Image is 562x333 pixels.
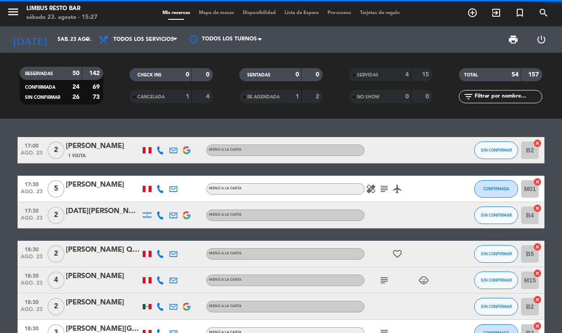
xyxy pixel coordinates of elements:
[392,249,403,259] i: favorite_border
[186,94,189,100] strong: 1
[21,150,43,160] span: ago. 23
[533,269,542,278] i: cancel
[66,297,140,308] div: [PERSON_NAME]
[481,304,512,309] span: SIN CONFIRMAR
[21,280,43,290] span: ago. 23
[527,26,555,53] div: LOG OUT
[405,94,409,100] strong: 0
[366,184,376,194] i: healing
[72,94,79,100] strong: 26
[247,73,270,77] span: SENTADAS
[483,186,509,191] span: CONFIRMADA
[295,72,299,78] strong: 0
[66,206,140,217] div: [DATE][PERSON_NAME]
[7,5,20,18] i: menu
[481,148,512,152] span: SIN CONFIRMAR
[137,73,162,77] span: CHECK INS
[93,84,101,90] strong: 69
[533,295,542,304] i: cancel
[323,11,356,15] span: Pre-acceso
[47,141,65,159] span: 2
[467,7,478,18] i: add_circle_outline
[474,245,518,263] button: SIN CONFIRMAR
[21,189,43,199] span: ago. 23
[21,297,43,307] span: 18:30
[533,243,542,251] i: cancel
[47,245,65,263] span: 2
[512,72,519,78] strong: 54
[186,72,189,78] strong: 0
[25,72,53,76] span: RESERVADAS
[379,184,389,194] i: subject
[47,271,65,289] span: 4
[209,213,241,217] span: MENÚ A LA CARTA
[93,94,101,100] strong: 73
[183,146,191,154] img: google-logo.png
[89,70,101,76] strong: 142
[474,141,518,159] button: SIN CONFIRMAR
[72,84,79,90] strong: 24
[66,179,140,191] div: [PERSON_NAME]
[491,7,501,18] i: exit_to_app
[183,211,191,219] img: google-logo.png
[7,30,53,49] i: [DATE]
[209,148,241,152] span: MENÚ A LA CARTA
[183,303,191,311] img: google-logo.png
[418,275,429,286] i: child_care
[25,85,55,90] span: CONFIRMADA
[21,244,43,254] span: 18:30
[247,95,280,99] span: RE AGENDADA
[47,180,65,198] span: 5
[82,34,92,45] i: arrow_drop_down
[195,11,238,15] span: Mapa de mesas
[113,36,174,43] span: Todos los servicios
[206,94,211,100] strong: 4
[158,11,195,15] span: Mis reservas
[316,94,321,100] strong: 2
[515,7,525,18] i: turned_in_not
[357,73,378,77] span: SERVIDAS
[474,298,518,315] button: SIN CONFIRMAR
[425,94,431,100] strong: 0
[533,177,542,186] i: cancel
[481,278,512,282] span: SIN CONFIRMAR
[68,152,86,159] span: 1 Visita
[66,271,140,282] div: [PERSON_NAME]
[66,244,140,256] div: [PERSON_NAME] QUISPE
[464,73,478,77] span: TOTAL
[72,70,79,76] strong: 50
[21,323,43,333] span: 18:30
[26,4,97,13] div: Limbus Resto Bar
[533,139,542,148] i: cancel
[21,307,43,317] span: ago. 23
[209,278,241,282] span: MENÚ A LA CARTA
[405,72,409,78] strong: 4
[474,92,542,101] input: Filtrar por nombre...
[21,254,43,264] span: ago. 23
[47,298,65,315] span: 2
[356,11,404,15] span: Tarjetas de regalo
[392,184,403,194] i: airplanemode_active
[26,13,97,22] div: sábado 23. agosto - 15:27
[533,204,542,213] i: cancel
[209,304,241,308] span: MENÚ A LA CARTA
[47,206,65,224] span: 2
[357,95,379,99] span: NO SHOW
[474,206,518,224] button: SIN CONFIRMAR
[536,34,547,45] i: power_settings_new
[379,275,389,286] i: subject
[21,140,43,150] span: 17:00
[66,141,140,152] div: [PERSON_NAME]
[481,213,512,217] span: SIN CONFIRMAR
[528,72,540,78] strong: 157
[209,187,241,190] span: MENÚ A LA CARTA
[209,252,241,255] span: MENÚ A LA CARTA
[7,5,20,22] button: menu
[206,72,211,78] strong: 0
[21,179,43,189] span: 17:30
[463,91,474,102] i: filter_list
[21,205,43,215] span: 17:30
[538,7,549,18] i: search
[21,270,43,280] span: 18:30
[295,94,299,100] strong: 1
